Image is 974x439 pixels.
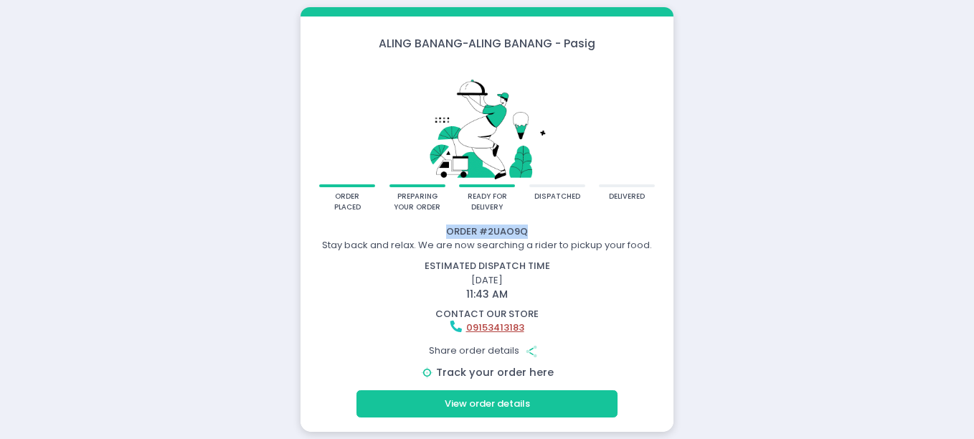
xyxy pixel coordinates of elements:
[319,61,655,184] img: talkie
[303,238,671,252] div: Stay back and relax. We are now searching a rider to pickup your food.
[436,365,554,379] a: Track your order here
[303,259,671,273] div: estimated dispatch time
[534,192,580,202] div: dispatched
[294,259,681,302] div: [DATE]
[303,225,671,239] div: Order # 2UAO9Q
[324,192,371,212] div: order placed
[303,337,671,364] div: Share order details
[466,287,508,301] span: 11:43 AM
[609,192,645,202] div: delivered
[303,307,671,321] div: contact our store
[301,35,673,52] div: ALING BANANG - ALING BANANG - Pasig
[394,192,440,212] div: preparing your order
[356,390,618,417] button: View order details
[464,192,511,212] div: ready for delivery
[466,321,524,334] a: 09153413183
